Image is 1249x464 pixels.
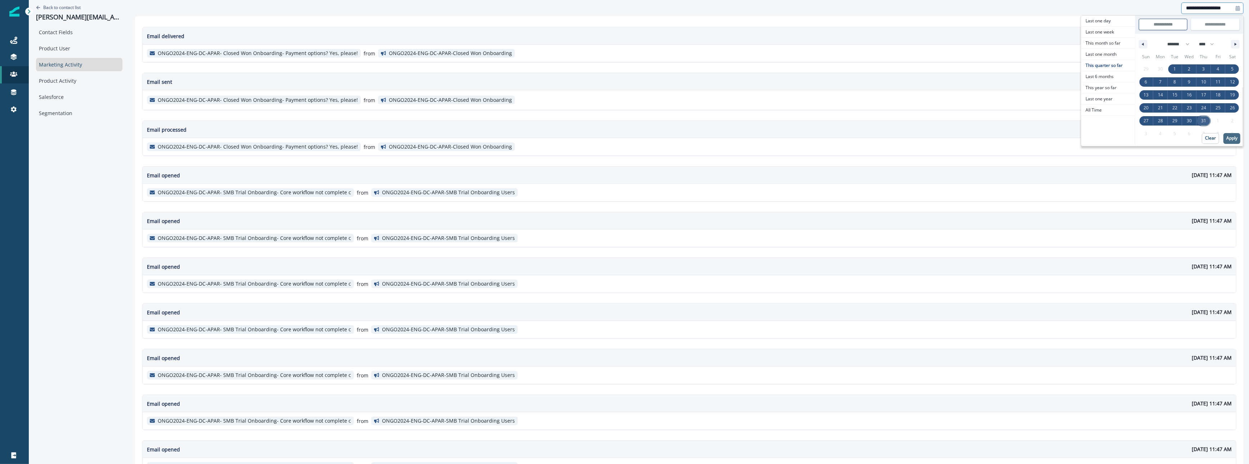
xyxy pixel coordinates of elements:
button: 5 [1225,63,1240,76]
span: 21 [1158,101,1163,114]
span: 23 [1187,101,1192,114]
p: ONGO2024-ENG-DC-APAR- SMB Trial Onboarding- Core workflow not complete c [158,190,351,196]
span: Fri [1211,51,1225,63]
p: Apply [1226,136,1237,141]
span: 28 [1158,114,1163,127]
p: [PERSON_NAME][EMAIL_ADDRESS][DOMAIN_NAME] [36,13,122,21]
button: 27 [1139,114,1153,127]
button: 14 [1153,88,1168,101]
button: 3 [1196,63,1211,76]
span: Thu [1196,51,1211,63]
span: Tue [1168,51,1182,63]
button: Clear [1202,133,1219,144]
p: ONGO2024-ENG-DC-APAR-Closed Won Onboarding [389,97,512,103]
p: Email opened [147,172,180,179]
span: 20 [1144,101,1149,114]
p: ONGO2024-ENG-DC-APAR-SMB Trial Onboarding Users [382,235,515,241]
p: ONGO2024-ENG-DC-APAR- SMB Trial Onboarding- Core workflow not complete c [158,372,351,378]
span: 17 [1201,88,1206,101]
p: ONGO2024-ENG-DC-APAR-Closed Won Onboarding [389,144,512,150]
button: 7 [1153,76,1168,88]
p: from [364,96,375,104]
div: Product User [36,42,122,55]
p: ONGO2024-ENG-DC-APAR- Closed Won Onboarding- Payment options? Yes, please! [158,97,358,103]
img: Inflection [9,6,19,17]
button: 16 [1182,88,1196,101]
span: 31 [1201,114,1206,127]
button: This year so far [1081,82,1135,94]
span: 3 [1202,63,1205,76]
span: 6 [1145,76,1147,88]
button: 25 [1211,101,1225,114]
button: 8 [1168,76,1182,88]
span: 8 [1173,76,1176,88]
p: from [357,417,368,425]
button: 13 [1139,88,1153,101]
p: Back to contact list [43,4,81,10]
span: 1 [1173,63,1176,76]
p: [DATE] 11:47 AM [1192,263,1232,270]
button: 24 [1196,101,1211,114]
span: 25 [1216,101,1221,114]
span: 29 [1172,114,1177,127]
span: 19 [1230,88,1235,101]
p: [DATE] 11:47 AM [1192,171,1232,179]
button: This quarter so far [1081,60,1135,71]
span: 11 [1216,76,1221,88]
span: 13 [1144,88,1149,101]
p: ONGO2024-ENG-DC-APAR- SMB Trial Onboarding- Core workflow not complete c [158,418,351,424]
button: Last one month [1081,49,1135,60]
button: Last one day [1081,15,1135,27]
p: from [364,143,375,151]
button: 28 [1153,114,1168,127]
p: Email delivered [147,32,184,40]
p: ONGO2024-ENG-DC-APAR-Closed Won Onboarding [389,50,512,56]
button: Go back [36,4,81,10]
button: 1 [1168,63,1182,76]
button: 26 [1225,101,1240,114]
span: 10 [1201,76,1206,88]
button: 11 [1211,76,1225,88]
p: from [364,50,375,57]
p: ONGO2024-ENG-DC-APAR- SMB Trial Onboarding- Core workflow not complete c [158,327,351,333]
span: 4 [1217,63,1219,76]
p: [DATE] 11:47 AM [1192,400,1232,407]
p: from [357,235,368,242]
span: Mon [1153,51,1168,63]
span: 30 [1187,114,1192,127]
div: Contact Fields [36,26,122,39]
span: 12 [1230,76,1235,88]
p: [DATE] 11:47 AM [1192,217,1232,224]
button: 29 [1168,114,1182,127]
span: 18 [1216,88,1221,101]
button: Last one year [1081,94,1135,105]
span: Last one week [1081,27,1135,37]
span: 16 [1187,88,1192,101]
span: 9 [1188,76,1190,88]
div: Salesforce [36,90,122,104]
span: This month so far [1081,38,1135,49]
button: 17 [1196,88,1211,101]
button: 6 [1139,76,1153,88]
p: ONGO2024-ENG-DC-APAR-SMB Trial Onboarding Users [382,190,515,196]
span: 5 [1231,63,1234,76]
p: ONGO2024-ENG-DC-APAR-SMB Trial Onboarding Users [382,418,515,424]
button: 19 [1225,88,1240,101]
span: Wed [1182,51,1196,63]
div: Product Activity [36,74,122,87]
p: ONGO2024-ENG-DC-APAR- Closed Won Onboarding- Payment options? Yes, please! [158,50,358,56]
button: 15 [1168,88,1182,101]
p: from [357,189,368,196]
span: Sun [1139,51,1153,63]
p: ONGO2024-ENG-DC-APAR- SMB Trial Onboarding- Core workflow not complete c [158,281,351,287]
p: from [357,280,368,288]
p: Email opened [147,217,180,225]
span: 2 [1188,63,1190,76]
p: Email opened [147,354,180,362]
button: 23 [1182,101,1196,114]
p: Email opened [147,309,180,316]
button: All Time [1081,105,1135,116]
button: 30 [1182,114,1196,127]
